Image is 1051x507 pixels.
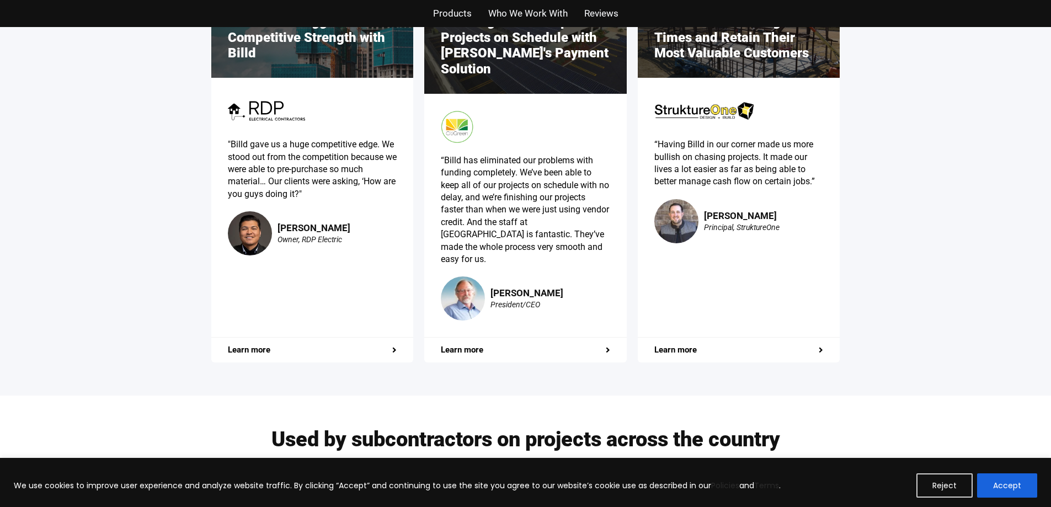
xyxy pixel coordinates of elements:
[14,479,781,492] p: We use cookies to improve user experience and analyze website traffic. By clicking “Accept” and c...
[654,346,824,354] a: Learn more
[228,346,397,354] a: Learn more
[195,429,857,450] h2: Used by subcontractors on projects across the country
[654,346,697,354] span: Learn more
[490,301,563,308] div: President/CEO
[441,346,610,354] a: Learn more
[654,138,824,188] div: “Having Billd in our corner made us more bullish on chasing projects. It made our lives a lot eas...
[704,223,780,231] div: Principal, StruktureOne
[977,473,1037,498] button: Accept
[584,6,618,22] a: Reviews
[228,346,270,354] span: Learn more
[754,480,779,491] a: Terms
[433,6,472,22] a: Products
[441,154,610,266] div: “Billd has eliminated our problems with funding completely. We’ve been able to keep all of our pr...
[490,289,563,298] div: [PERSON_NAME]
[228,138,397,200] div: "Billd gave us a huge competitive edge. We stood out from the competition because we were able to...
[441,346,483,354] span: Learn more
[488,6,568,22] a: Who We Work With
[704,211,780,221] div: [PERSON_NAME]
[916,473,973,498] button: Reject
[711,480,739,491] a: Policies
[278,236,350,243] div: Owner, RDP Electric
[278,223,350,233] div: [PERSON_NAME]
